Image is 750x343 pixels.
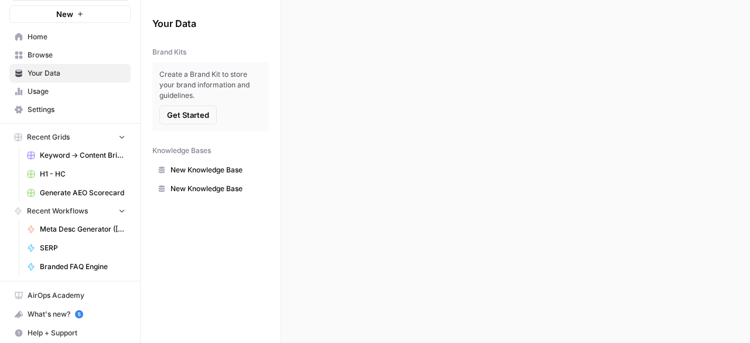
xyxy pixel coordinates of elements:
button: What's new? 5 [9,305,131,324]
span: Meta Desc Generator ([PERSON_NAME]) [40,224,125,235]
span: Generate AEO Scorecard [40,188,125,198]
span: Knowledge Bases [152,145,211,156]
a: Keyword -> Content Brief -> Article [22,146,131,165]
span: Your Data [152,16,255,30]
span: AirOps Academy [28,290,125,301]
span: SERP [40,243,125,253]
a: Usage [9,82,131,101]
a: AirOps Academy [9,286,131,305]
span: Recent Grids [27,132,70,142]
span: New Knowledge Base [171,184,264,194]
span: H1 - HC [40,169,125,179]
a: Meta Desc Generator ([PERSON_NAME]) [22,220,131,239]
a: Browse [9,46,131,64]
span: Get Started [167,109,209,121]
button: New [9,5,131,23]
button: Get Started [159,106,217,124]
button: Help + Support [9,324,131,342]
span: Brand Kits [152,47,186,57]
span: Branded FAQ Engine [40,262,125,272]
span: Create a Brand Kit to store your brand information and guidelines. [159,69,262,101]
a: Branded FAQ Engine [22,257,131,276]
a: Generate AEO Scorecard [22,184,131,202]
a: New Knowledge Base [152,179,269,198]
a: Your Data [9,64,131,83]
a: 5 [75,310,83,318]
span: Keyword -> Content Brief -> Article [40,150,125,161]
span: Recent Workflows [27,206,88,216]
a: H1 - HC [22,165,131,184]
text: 5 [77,311,80,317]
span: Browse [28,50,125,60]
span: Usage [28,86,125,97]
button: Recent Grids [9,128,131,146]
span: Help + Support [28,328,125,338]
span: Home [28,32,125,42]
div: What's new? [10,305,130,323]
span: New Knowledge Base [171,165,264,175]
a: Settings [9,100,131,119]
span: Your Data [28,68,125,79]
button: Recent Workflows [9,202,131,220]
a: Home [9,28,131,46]
a: New Knowledge Base [152,161,269,179]
a: SERP [22,239,131,257]
span: Settings [28,104,125,115]
span: New [56,8,73,20]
